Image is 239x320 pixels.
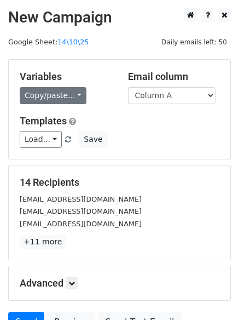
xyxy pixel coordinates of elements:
a: Templates [20,115,67,127]
h2: New Campaign [8,8,231,27]
a: Copy/paste... [20,87,86,104]
h5: Variables [20,71,112,83]
a: 14\10\25 [57,38,89,46]
h5: Advanced [20,277,219,289]
small: [EMAIL_ADDRESS][DOMAIN_NAME] [20,195,142,203]
a: Load... [20,131,62,148]
span: Daily emails left: 50 [158,36,231,48]
small: Google Sheet: [8,38,89,46]
a: Daily emails left: 50 [158,38,231,46]
h5: Email column [128,71,220,83]
button: Save [79,131,107,148]
small: [EMAIL_ADDRESS][DOMAIN_NAME] [20,207,142,215]
h5: 14 Recipients [20,176,219,188]
a: +11 more [20,235,66,249]
small: [EMAIL_ADDRESS][DOMAIN_NAME] [20,220,142,228]
iframe: Chat Widget [184,267,239,320]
